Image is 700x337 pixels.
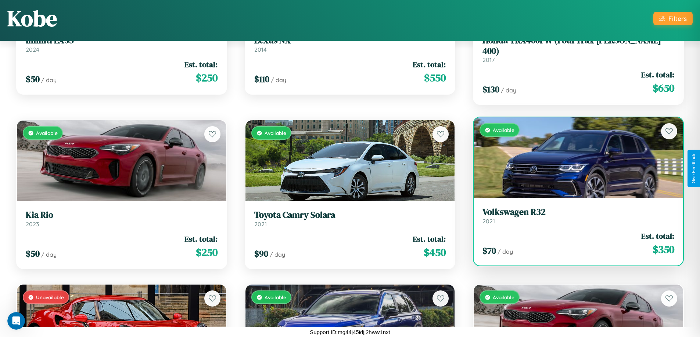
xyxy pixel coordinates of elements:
[26,35,218,53] a: Infiniti EX352024
[254,210,446,228] a: Toyota Camry Solara2021
[254,46,267,53] span: 2014
[36,294,64,300] span: Unavailable
[254,248,268,260] span: $ 90
[498,248,513,255] span: / day
[424,245,446,260] span: $ 450
[36,130,58,136] span: Available
[653,242,674,257] span: $ 350
[254,220,267,228] span: 2021
[691,154,696,183] div: Give Feedback
[26,73,40,85] span: $ 50
[482,35,674,56] h3: Honda TRX400FW (FourTrax [PERSON_NAME] 400)
[26,35,218,46] h3: Infiniti EX35
[641,231,674,241] span: Est. total:
[184,59,218,70] span: Est. total:
[7,3,57,33] h1: Kobe
[493,294,514,300] span: Available
[254,35,446,53] a: Lexus NX2014
[501,87,516,94] span: / day
[41,251,57,258] span: / day
[310,327,390,337] p: Support ID: mg44j45idjj2hww1nxt
[41,76,57,84] span: / day
[413,234,446,244] span: Est. total:
[271,76,286,84] span: / day
[26,46,39,53] span: 2024
[184,234,218,244] span: Est. total:
[196,245,218,260] span: $ 250
[26,248,40,260] span: $ 50
[7,312,25,330] iframe: Intercom live chat
[265,130,286,136] span: Available
[482,245,496,257] span: $ 70
[254,73,269,85] span: $ 110
[254,210,446,220] h3: Toyota Camry Solara
[493,127,514,133] span: Available
[641,69,674,80] span: Est. total:
[26,220,39,228] span: 2023
[482,83,499,95] span: $ 130
[482,207,674,217] h3: Volkswagen R32
[413,59,446,70] span: Est. total:
[653,81,674,95] span: $ 650
[653,12,693,25] button: Filters
[26,210,218,220] h3: Kia Rio
[196,70,218,85] span: $ 250
[482,35,674,64] a: Honda TRX400FW (FourTrax [PERSON_NAME] 400)2017
[482,207,674,225] a: Volkswagen R322021
[254,35,446,46] h3: Lexus NX
[482,217,495,225] span: 2021
[26,210,218,228] a: Kia Rio2023
[482,56,495,63] span: 2017
[265,294,286,300] span: Available
[668,15,687,22] div: Filters
[270,251,285,258] span: / day
[424,70,446,85] span: $ 550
